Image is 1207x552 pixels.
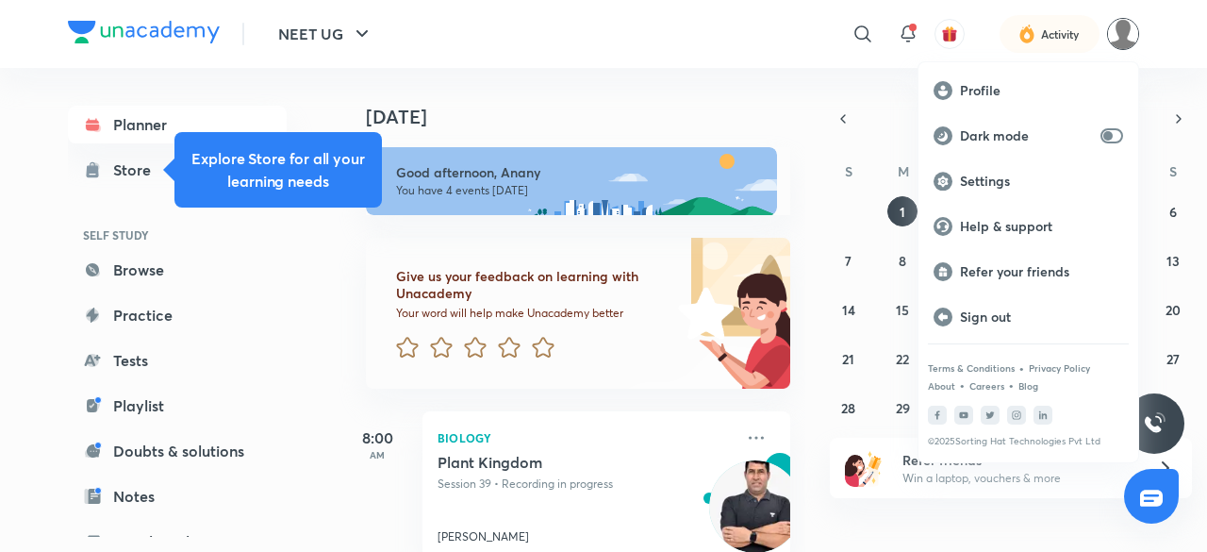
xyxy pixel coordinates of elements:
[928,436,1129,447] p: © 2025 Sorting Hat Technologies Pvt Ltd
[960,82,1123,99] p: Profile
[928,362,1015,374] a: Terms & Conditions
[969,380,1004,392] a: Careers
[960,309,1123,326] p: Sign out
[1029,362,1090,374] a: Privacy Policy
[1008,376,1015,393] div: •
[960,127,1093,144] p: Dark mode
[1018,360,1025,376] div: •
[960,263,1123,280] p: Refer your friends
[1018,380,1038,392] a: Blog
[928,380,955,392] a: About
[960,173,1123,190] p: Settings
[918,249,1138,294] a: Refer your friends
[960,218,1123,235] p: Help & support
[918,159,1138,204] a: Settings
[918,204,1138,249] a: Help & support
[918,68,1138,113] a: Profile
[190,147,367,192] h5: Explore Store for all your learning needs
[959,376,966,393] div: •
